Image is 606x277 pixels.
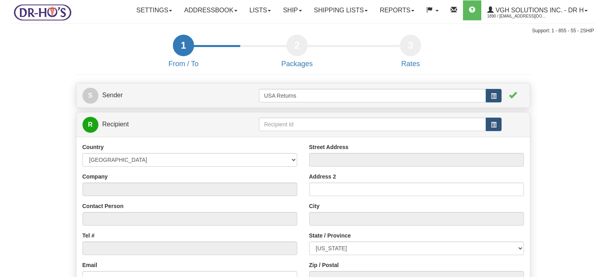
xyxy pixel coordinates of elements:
div: 3 [400,35,421,56]
a: 3 Rates [354,42,467,68]
a: Addressbook [178,0,243,20]
div: Support: 1 - 855 - 55 - 2SHIP [12,28,594,34]
h4: Rates [354,60,467,68]
a: RRecipient [82,116,237,133]
a: Lists [243,0,277,20]
a: 1 From / To [127,42,240,68]
div: 2 [286,35,308,56]
label: Zip / Postal [309,261,339,269]
a: Ship [277,0,308,20]
a: Reports [374,0,420,20]
h4: From / To [127,60,240,68]
span: VGH Solutions Inc. - Dr H [494,7,584,14]
input: Recipient Id [259,118,486,131]
a: Settings [130,0,178,20]
h4: Packages [240,60,354,68]
a: VGH Solutions Inc. - Dr H 1890 / [EMAIL_ADDRESS][DOMAIN_NAME] [481,0,594,20]
a: SSender [82,87,259,104]
iframe: chat widget [588,98,605,179]
input: Sender Id [259,89,486,102]
label: City [309,202,320,210]
label: Address 2 [309,173,336,181]
span: S [82,88,98,104]
label: Street Address [309,143,349,151]
img: logo1890.jpg [12,2,73,22]
span: 1890 / [EMAIL_ADDRESS][DOMAIN_NAME] [487,12,547,20]
a: 2 Packages [240,42,354,68]
label: Country [82,143,104,151]
span: R [82,117,98,133]
div: 1 [173,35,194,56]
label: Email [82,261,97,269]
a: Shipping lists [308,0,374,20]
label: Company [82,173,108,181]
label: Tel # [82,232,95,240]
label: State / Province [309,232,351,240]
label: Contact Person [82,202,124,210]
